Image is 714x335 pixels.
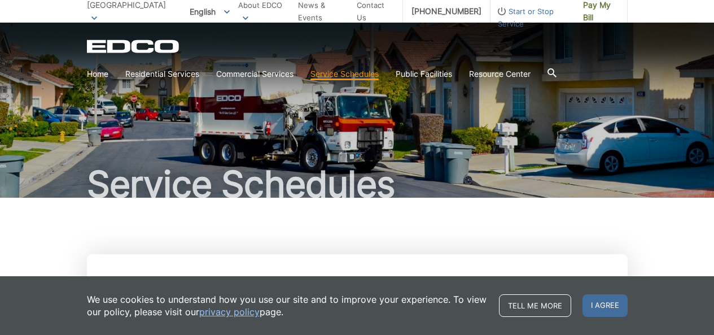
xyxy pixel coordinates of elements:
a: Home [87,68,108,80]
a: Public Facilities [396,68,452,80]
a: Resource Center [469,68,531,80]
a: privacy policy [199,306,260,318]
h1: Service Schedules [87,166,628,202]
a: Tell me more [499,294,571,317]
p: We use cookies to understand how you use our site and to improve your experience. To view our pol... [87,293,488,318]
a: EDCD logo. Return to the homepage. [87,40,181,53]
a: Residential Services [125,68,199,80]
span: I agree [582,294,628,317]
a: Service Schedules [310,68,379,80]
span: English [181,2,238,21]
a: Commercial Services [216,68,294,80]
